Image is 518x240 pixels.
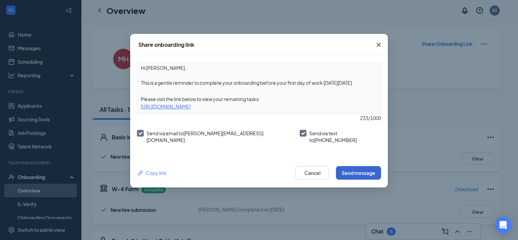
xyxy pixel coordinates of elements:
[495,217,511,233] div: Open Intercom Messenger
[336,166,381,180] button: Send message
[370,34,388,56] button: Close
[137,169,144,177] svg: Link
[137,103,381,110] div: [URL][DOMAIN_NAME]
[137,114,381,122] div: 233 / 1000
[137,169,166,177] div: Copy link
[146,130,263,143] span: Send via email to [PERSON_NAME][EMAIL_ADDRESS][DOMAIN_NAME]
[375,41,383,49] svg: Cross
[309,130,357,143] span: Send via text to [PHONE_NUMBER]
[137,169,166,177] button: Link Copy link
[137,63,381,88] textarea: Hi [PERSON_NAME], This is a gentle reminder to complete your onboarding before your first day of ...
[137,95,381,103] div: Please visit the link below to view your remaining tasks:
[138,41,194,48] div: Share onboarding link
[295,166,329,180] button: Cancel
